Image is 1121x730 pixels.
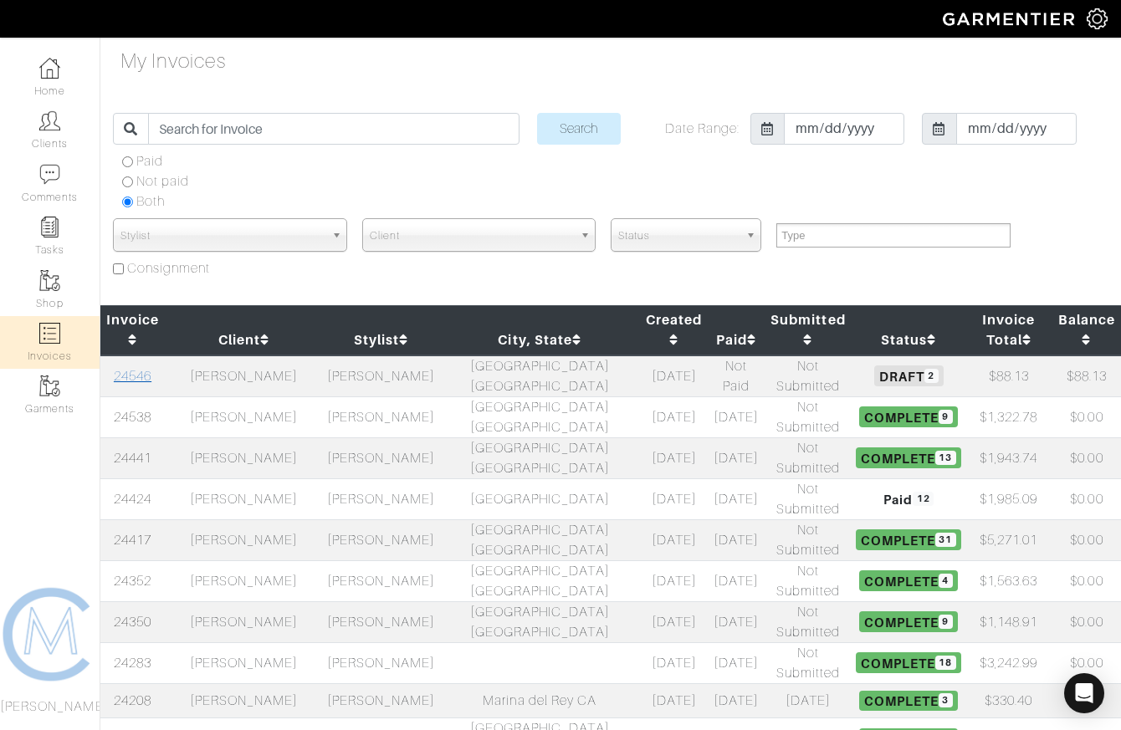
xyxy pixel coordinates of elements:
td: [PERSON_NAME] [165,478,323,519]
span: 9 [939,410,953,424]
td: [PERSON_NAME] [165,396,323,437]
td: [PERSON_NAME] [323,437,439,478]
span: Complete [859,691,957,711]
td: $0.00 [1052,396,1121,437]
img: gear-icon-white-bd11855cb880d31180b6d7d6211b90ccbf57a29d726f0c71d8c61bd08dd39cc2.png [1087,8,1108,29]
img: garmentier-logo-header-white-b43fb05a5012e4ada735d5af1a66efaba907eab6374d6393d1fbf88cb4ef424d.png [934,4,1087,33]
img: clients-icon-6bae9207a08558b7cb47a8932f037763ab4055f8c8b6bfacd5dc20c3e0201464.png [39,110,60,131]
span: 18 [935,656,956,670]
td: [DATE] [640,601,708,642]
span: Complete [856,652,961,672]
a: Invoice [106,312,159,348]
td: [DATE] [708,560,764,601]
td: [DATE] [640,478,708,519]
span: 2 [924,369,939,383]
td: [PERSON_NAME] [165,519,323,560]
td: [DATE] [640,437,708,478]
td: Not Paid [708,355,764,397]
a: 24424 [114,492,151,507]
td: [GEOGRAPHIC_DATA] [439,478,640,519]
td: [DATE] [708,396,764,437]
label: Not paid [136,171,189,191]
td: [DATE] [640,560,708,601]
span: Complete [859,406,957,426]
a: 24546 [114,369,151,384]
a: Balance [1058,312,1115,348]
span: Status [618,219,739,253]
img: dashboard-icon-dbcd8f5a0b271acd01030246c82b418ddd0df26cd7fceb0bd07c9910d44c42f6.png [39,58,60,79]
td: [PERSON_NAME] [323,355,439,397]
a: 24352 [114,574,151,589]
a: 24283 [114,656,151,671]
label: Date Range: [665,119,740,139]
a: Created [646,312,702,348]
a: Paid [716,332,756,348]
td: $1,985.09 [965,478,1052,519]
span: Stylist [120,219,325,253]
a: Submitted [770,312,845,348]
td: Not Submitted [764,396,852,437]
td: $0.00 [1052,642,1121,683]
td: [PERSON_NAME] [165,355,323,397]
label: Paid [136,151,163,171]
span: 31 [935,533,956,547]
td: $88.13 [965,355,1052,397]
td: [DATE] [640,519,708,560]
span: 3 [939,693,953,707]
span: Client [370,219,574,253]
h4: My Invoices [120,49,227,74]
td: $0.00 [1052,478,1121,519]
td: $1,148.91 [965,601,1052,642]
a: 24538 [114,410,151,425]
label: Both [136,191,165,212]
td: [PERSON_NAME] [323,396,439,437]
td: [DATE] [708,478,764,519]
td: [PERSON_NAME] [165,683,323,717]
td: [PERSON_NAME] [165,642,323,683]
td: $1,563.63 [965,560,1052,601]
td: $0.00 [1052,683,1121,717]
span: 4 [939,574,953,588]
td: [DATE] [640,642,708,683]
td: Not Submitted [764,519,852,560]
img: reminder-icon-8004d30b9f0a5d33ae49ab947aed9ed385cf756f9e5892f1edd6e32f2345188e.png [39,217,60,237]
a: 24350 [114,615,151,630]
td: $0.00 [1052,437,1121,478]
td: $0.00 [1052,601,1121,642]
td: $1,322.78 [965,396,1052,437]
img: comment-icon-a0a6a9ef722e966f86d9cbdc48e553b5cf19dbc54f86b18d962a5391bc8f6eb6.png [39,164,60,185]
td: [PERSON_NAME] [323,642,439,683]
td: [DATE] [640,355,708,397]
img: orders-icon-0abe47150d42831381b5fb84f609e132dff9fe21cb692f30cb5eec754e2cba89.png [39,323,60,344]
td: [GEOGRAPHIC_DATA] [GEOGRAPHIC_DATA] [439,560,640,601]
td: $0.00 [1052,519,1121,560]
td: $3,242.99 [965,642,1052,683]
a: City, State [498,332,581,348]
td: [DATE] [708,437,764,478]
td: $88.13 [1052,355,1121,397]
td: [PERSON_NAME] [165,437,323,478]
label: Consignment [127,258,211,278]
td: [GEOGRAPHIC_DATA] [GEOGRAPHIC_DATA] [439,355,640,397]
a: 24441 [114,451,151,466]
td: [GEOGRAPHIC_DATA] [GEOGRAPHIC_DATA] [439,519,640,560]
td: [GEOGRAPHIC_DATA] [GEOGRAPHIC_DATA] [439,396,640,437]
td: [GEOGRAPHIC_DATA] [GEOGRAPHIC_DATA] [439,437,640,478]
span: Complete [859,611,957,631]
span: 9 [939,615,953,629]
td: [PERSON_NAME] [165,560,323,601]
td: Not Submitted [764,355,852,397]
a: Invoice Total [982,312,1035,348]
td: Not Submitted [764,478,852,519]
td: [PERSON_NAME] [323,683,439,717]
td: [GEOGRAPHIC_DATA] [GEOGRAPHIC_DATA] [439,601,640,642]
td: Not Submitted [764,560,852,601]
td: [PERSON_NAME] [323,560,439,601]
td: [DATE] [708,519,764,560]
a: 24208 [114,693,151,708]
img: garments-icon-b7da505a4dc4fd61783c78ac3ca0ef83fa9d6f193b1c9dc38574b1d14d53ca28.png [39,375,60,396]
td: [DATE] [640,683,708,717]
td: [PERSON_NAME] [323,519,439,560]
input: Search [537,113,621,145]
span: Draft [874,365,944,385]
